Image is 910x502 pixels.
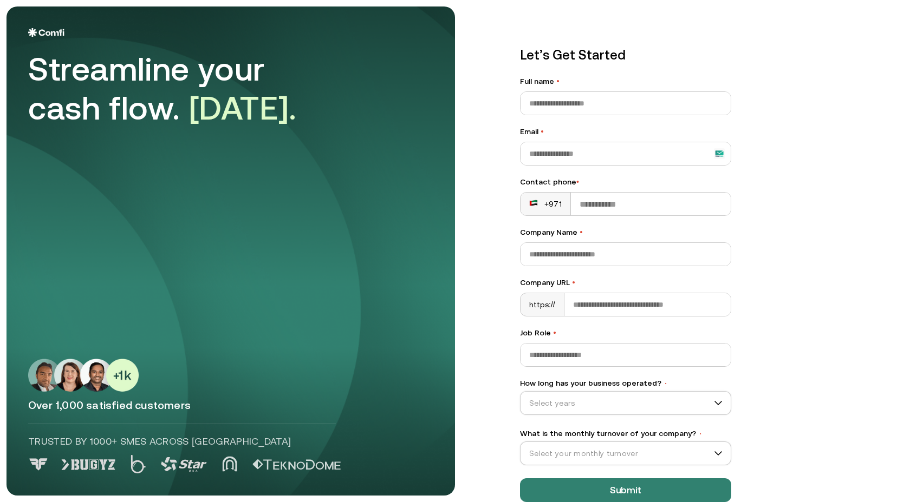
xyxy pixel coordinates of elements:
[131,455,146,473] img: Logo 2
[520,45,731,65] p: Let’s Get Started
[28,398,433,412] p: Over 1,000 satisfied customers
[580,228,583,236] span: •
[521,293,564,316] div: https://
[698,430,703,438] span: •
[520,478,731,502] button: Submit
[520,76,731,87] label: Full name
[161,457,207,472] img: Logo 3
[222,456,237,472] img: Logo 4
[61,459,115,470] img: Logo 1
[556,77,560,85] span: •
[664,380,668,387] span: •
[520,277,731,288] label: Company URL
[189,89,297,127] span: [DATE].
[520,126,731,137] label: Email
[520,176,731,188] div: Contact phone
[28,28,64,37] img: Logo
[28,458,49,471] img: Logo 0
[520,327,731,339] label: Job Role
[541,127,544,136] span: •
[576,177,579,186] span: •
[28,50,331,128] div: Streamline your cash flow.
[572,278,575,287] span: •
[520,428,731,439] label: What is the monthly turnover of your company?
[28,434,336,448] p: Trusted by 1000+ SMEs across [GEOGRAPHIC_DATA]
[529,199,562,209] div: +971
[553,328,556,337] span: •
[520,378,731,389] label: How long has your business operated?
[252,459,341,470] img: Logo 5
[520,227,731,238] label: Company Name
